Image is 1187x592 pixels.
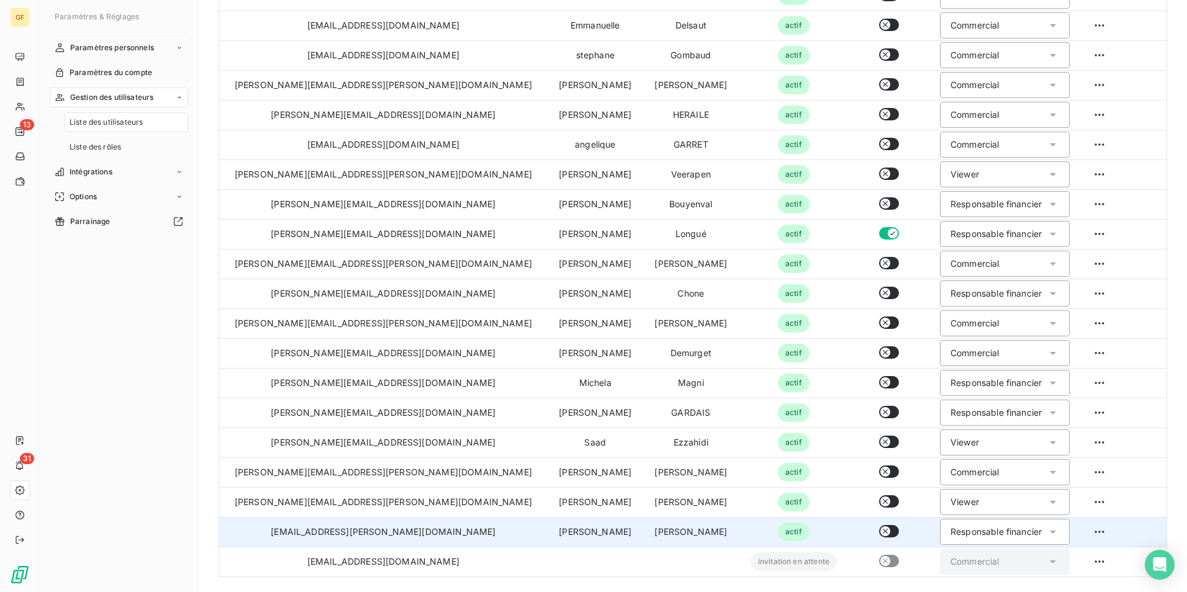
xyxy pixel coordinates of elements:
[751,552,837,571] span: invitation en attente
[643,100,739,130] td: HERAILE
[778,225,810,243] span: actif
[950,347,1000,359] div: Commercial
[219,70,548,100] td: [PERSON_NAME][EMAIL_ADDRESS][PERSON_NAME][DOMAIN_NAME]
[778,344,810,362] span: actif
[548,487,643,517] td: [PERSON_NAME]
[548,368,643,398] td: Michela
[548,249,643,279] td: [PERSON_NAME]
[548,428,643,457] td: Saad
[778,374,810,392] span: actif
[778,105,810,124] span: actif
[950,228,1042,240] div: Responsable financier
[548,100,643,130] td: [PERSON_NAME]
[643,159,739,189] td: Veerapen
[778,46,810,65] span: actif
[643,368,739,398] td: Magni
[950,377,1042,389] div: Responsable financier
[65,137,188,157] a: Liste des rôles
[950,317,1000,330] div: Commercial
[643,70,739,100] td: [PERSON_NAME]
[643,219,739,249] td: Longué
[950,555,1000,568] div: Commercial
[950,49,1000,61] div: Commercial
[950,79,1000,91] div: Commercial
[219,100,548,130] td: [PERSON_NAME][EMAIL_ADDRESS][DOMAIN_NAME]
[778,284,810,303] span: actif
[219,308,548,338] td: [PERSON_NAME][EMAIL_ADDRESS][PERSON_NAME][DOMAIN_NAME]
[778,314,810,333] span: actif
[950,198,1042,210] div: Responsable financier
[10,7,30,27] div: GF
[1145,550,1175,580] div: Open Intercom Messenger
[778,254,810,273] span: actif
[643,338,739,368] td: Demurget
[219,279,548,308] td: [PERSON_NAME][EMAIL_ADDRESS][DOMAIN_NAME]
[219,517,548,547] td: [EMAIL_ADDRESS][PERSON_NAME][DOMAIN_NAME]
[778,493,810,511] span: actif
[778,522,810,541] span: actif
[950,168,979,181] div: Viewer
[219,368,548,398] td: [PERSON_NAME][EMAIL_ADDRESS][DOMAIN_NAME]
[950,287,1042,300] div: Responsable financier
[643,428,739,457] td: Ezzahidi
[950,109,1000,121] div: Commercial
[219,398,548,428] td: [PERSON_NAME][EMAIL_ADDRESS][DOMAIN_NAME]
[643,11,739,40] td: Delsaut
[778,433,810,452] span: actif
[778,403,810,422] span: actif
[70,141,121,153] span: Liste des rôles
[548,457,643,487] td: [PERSON_NAME]
[219,457,548,487] td: [PERSON_NAME][EMAIL_ADDRESS][PERSON_NAME][DOMAIN_NAME]
[778,16,810,35] span: actif
[219,159,548,189] td: [PERSON_NAME][EMAIL_ADDRESS][PERSON_NAME][DOMAIN_NAME]
[643,517,739,547] td: [PERSON_NAME]
[70,117,143,128] span: Liste des utilisateurs
[548,159,643,189] td: [PERSON_NAME]
[548,517,643,547] td: [PERSON_NAME]
[10,565,30,585] img: Logo LeanPay
[20,453,34,464] span: 31
[70,216,111,227] span: Parrainage
[643,398,739,428] td: GARDAIS
[70,166,112,177] span: Intégrations
[950,258,1000,270] div: Commercial
[950,496,979,508] div: Viewer
[219,249,548,279] td: [PERSON_NAME][EMAIL_ADDRESS][PERSON_NAME][DOMAIN_NAME]
[219,189,548,219] td: [PERSON_NAME][EMAIL_ADDRESS][DOMAIN_NAME]
[950,526,1042,538] div: Responsable financier
[548,189,643,219] td: [PERSON_NAME]
[950,19,1000,32] div: Commercial
[778,195,810,213] span: actif
[20,119,34,130] span: 13
[950,406,1042,419] div: Responsable financier
[70,42,154,53] span: Paramètres personnels
[778,135,810,154] span: actif
[778,76,810,94] span: actif
[548,279,643,308] td: [PERSON_NAME]
[65,112,188,132] a: Liste des utilisateurs
[50,63,188,83] a: Paramètres du compte
[643,279,739,308] td: Chone
[778,463,810,482] span: actif
[548,308,643,338] td: [PERSON_NAME]
[548,11,643,40] td: Emmanuelle
[219,11,548,40] td: [EMAIL_ADDRESS][DOMAIN_NAME]
[643,249,739,279] td: [PERSON_NAME]
[643,487,739,517] td: [PERSON_NAME]
[219,428,548,457] td: [PERSON_NAME][EMAIL_ADDRESS][DOMAIN_NAME]
[548,40,643,70] td: stephane
[548,70,643,100] td: [PERSON_NAME]
[950,138,1000,151] div: Commercial
[219,547,548,576] td: [EMAIL_ADDRESS][DOMAIN_NAME]
[643,40,739,70] td: Gombaud
[643,457,739,487] td: [PERSON_NAME]
[548,130,643,159] td: angelique
[548,219,643,249] td: [PERSON_NAME]
[643,130,739,159] td: GARRET
[70,92,154,103] span: Gestion des utilisateurs
[50,212,188,231] a: Parrainage
[548,338,643,368] td: [PERSON_NAME]
[643,308,739,338] td: [PERSON_NAME]
[70,67,152,78] span: Paramètres du compte
[219,130,548,159] td: [EMAIL_ADDRESS][DOMAIN_NAME]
